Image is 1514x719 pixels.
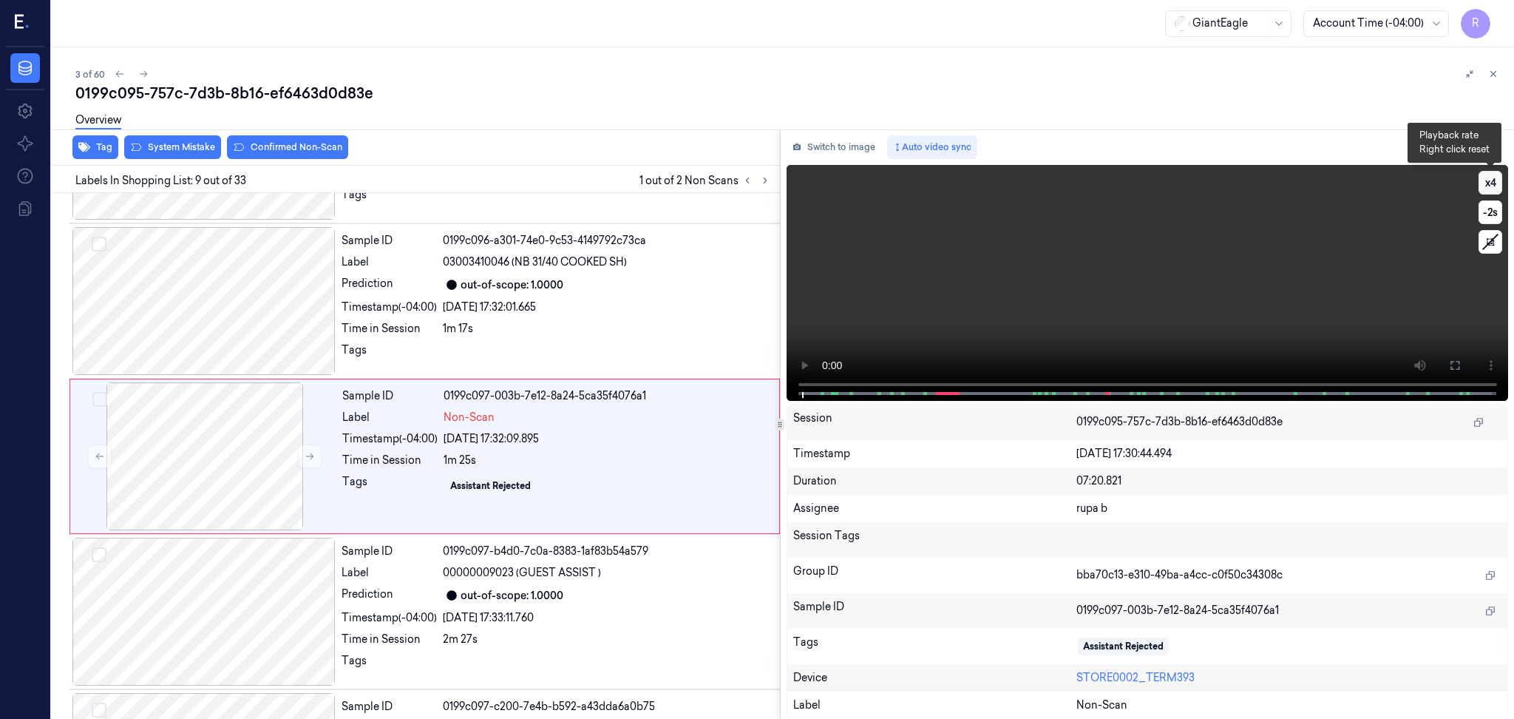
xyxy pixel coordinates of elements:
div: Tags [342,187,437,211]
div: Label [793,698,1076,713]
button: Select row [92,547,106,562]
div: Prediction [342,587,437,604]
div: [DATE] 17:30:44.494 [1076,446,1501,462]
div: Tags [793,635,1076,658]
div: Label [342,410,438,425]
div: 0199c097-c200-7e4b-b592-a43dda6a0b75 [443,699,771,715]
div: 0199c097-b4d0-7c0a-8383-1af83b54a579 [443,544,771,559]
div: Sample ID [342,544,437,559]
div: 07:20.821 [1076,473,1501,489]
div: 2m 27s [443,632,771,647]
div: Device [793,670,1076,686]
div: Time in Session [342,632,437,647]
div: 0199c095-757c-7d3b-8b16-ef6463d0d83e [75,83,1502,104]
a: Overview [75,112,121,129]
button: Tag [72,135,118,159]
button: R [1461,9,1490,38]
div: Label [342,565,437,581]
div: Timestamp [793,446,1076,462]
div: Time in Session [342,453,438,468]
div: Tags [342,342,437,366]
button: Confirmed Non-Scan [227,135,348,159]
span: 1 out of 2 Non Scans [639,172,774,189]
div: Assistant Rejected [450,479,531,493]
div: Timestamp (-04:00) [342,300,437,315]
div: Assistant Rejected [1083,640,1164,653]
button: Select row [92,237,106,252]
div: Tags [342,474,438,498]
span: 00000009023 (GUEST ASSIST ) [443,565,601,581]
span: Non-Scan [1076,698,1127,713]
button: Select row [92,703,106,718]
div: STORE0002_TERM393 [1076,670,1501,686]
div: [DATE] 17:32:01.665 [443,300,771,315]
div: Session Tags [793,528,1076,552]
div: rupa b [1076,501,1501,516]
span: 0199c097-003b-7e12-8a24-5ca35f4076a1 [1076,603,1279,618]
div: [DATE] 17:33:11.760 [443,610,771,626]
div: out-of-scope: 1.0000 [461,277,563,293]
button: Switch to image [787,135,881,159]
div: Session [793,411,1076,434]
div: Group ID [793,564,1076,587]
div: Sample ID [342,388,438,404]
button: x4 [1479,171,1502,195]
div: 0199c096-a301-74e0-9c53-4149792c73ca [443,233,771,249]
div: Sample ID [793,599,1076,623]
div: Tags [342,653,437,677]
div: Assignee [793,501,1076,516]
div: 1m 25s [444,453,770,468]
span: 0199c095-757c-7d3b-8b16-ef6463d0d83e [1076,414,1283,430]
div: out-of-scope: 1.0000 [461,588,563,604]
button: Auto video sync [887,135,977,159]
span: bba70c13-e310-49ba-a4cc-c0f50c34308c [1076,567,1283,583]
span: 3 of 60 [75,68,105,81]
button: -2s [1479,200,1502,224]
div: 1m 17s [443,321,771,337]
div: Label [342,254,437,270]
div: Timestamp (-04:00) [342,610,437,626]
button: System Mistake [124,135,221,159]
div: 0199c097-003b-7e12-8a24-5ca35f4076a1 [444,388,770,404]
div: Timestamp (-04:00) [342,431,438,447]
div: Time in Session [342,321,437,337]
div: Duration [793,473,1076,489]
div: [DATE] 17:32:09.895 [444,431,770,447]
div: Prediction [342,276,437,294]
span: 03003410046 (NB 31/40 COOKED SH) [443,254,627,270]
span: Non-Scan [444,410,495,425]
button: Select row [92,392,107,407]
div: Sample ID [342,699,437,715]
div: Sample ID [342,233,437,249]
span: Labels In Shopping List: 9 out of 33 [75,173,246,189]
